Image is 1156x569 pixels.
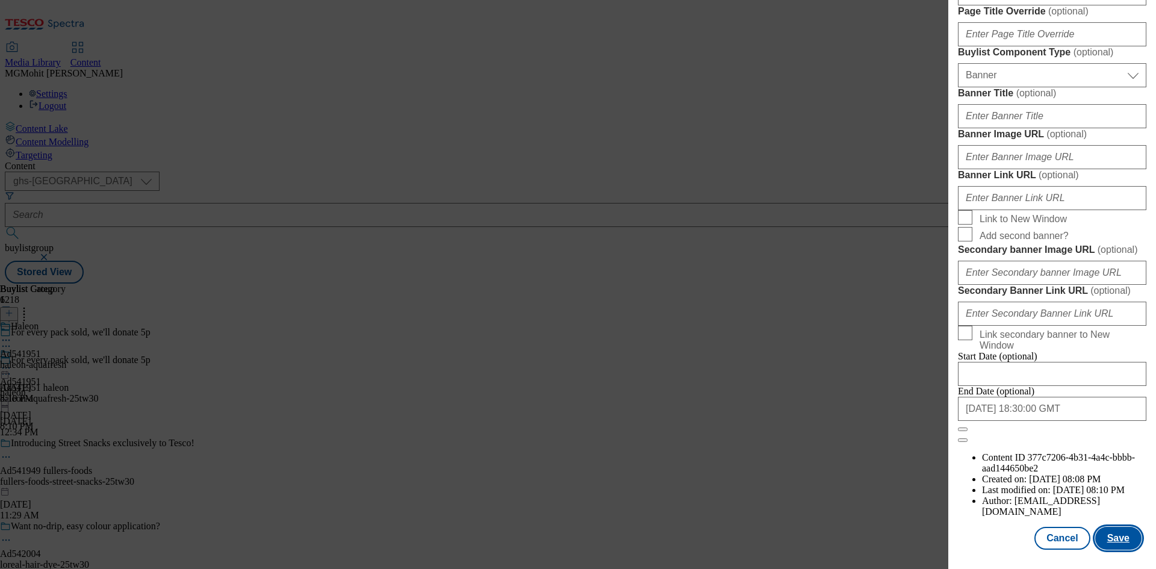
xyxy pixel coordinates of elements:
span: ( optional ) [1039,170,1079,180]
span: Start Date (optional) [958,351,1037,361]
input: Enter Banner Title [958,104,1146,128]
input: Enter Date [958,362,1146,386]
label: Secondary Banner Link URL [958,285,1146,297]
button: Close [958,428,968,431]
input: Enter Secondary banner Image URL [958,261,1146,285]
label: Banner Title [958,87,1146,99]
span: ( optional ) [1048,6,1089,16]
span: Link to New Window [980,214,1067,225]
li: Created on: [982,474,1146,485]
label: Page Title Override [958,5,1146,17]
button: Cancel [1034,527,1090,550]
span: End Date (optional) [958,386,1034,396]
input: Enter Secondary Banner Link URL [958,302,1146,326]
span: ( optional ) [1098,244,1138,255]
span: ( optional ) [1074,47,1114,57]
span: Link secondary banner to New Window [980,329,1142,351]
input: Enter Banner Link URL [958,186,1146,210]
li: Author: [982,496,1146,517]
span: [EMAIL_ADDRESS][DOMAIN_NAME] [982,496,1100,517]
li: Last modified on: [982,485,1146,496]
span: ( optional ) [1016,88,1057,98]
input: Enter Banner Image URL [958,145,1146,169]
label: Banner Link URL [958,169,1146,181]
span: 377c7206-4b31-4a4c-bbbb-aad144650be2 [982,452,1135,473]
input: Enter Page Title Override [958,22,1146,46]
span: ( optional ) [1090,285,1131,296]
span: [DATE] 08:08 PM [1029,474,1101,484]
span: ( optional ) [1046,129,1087,139]
li: Content ID [982,452,1146,474]
span: Add second banner? [980,231,1069,241]
label: Buylist Component Type [958,46,1146,58]
span: [DATE] 08:10 PM [1053,485,1125,495]
button: Save [1095,527,1142,550]
input: Enter Date [958,397,1146,421]
label: Secondary banner Image URL [958,244,1146,256]
label: Banner Image URL [958,128,1146,140]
